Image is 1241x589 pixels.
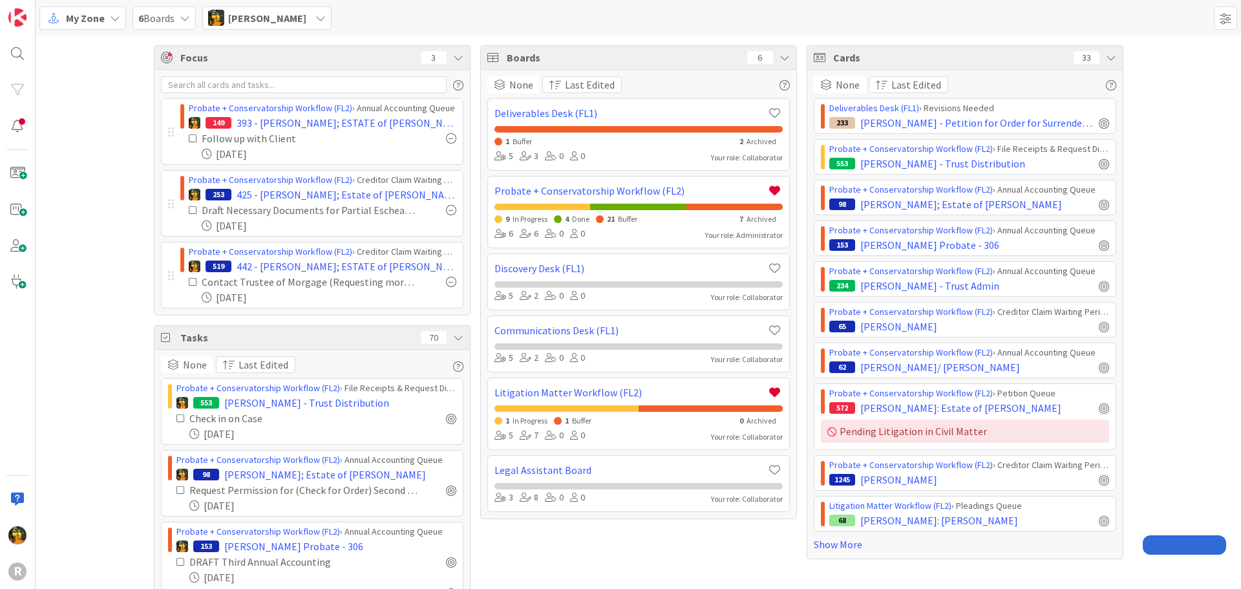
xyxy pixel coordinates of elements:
[520,429,538,443] div: 7
[189,554,383,570] div: DRAFT Third Annual Accounting
[228,10,306,26] span: [PERSON_NAME]
[739,416,743,425] span: 0
[829,183,1109,197] div: › Annual Accounting Queue
[860,278,999,294] span: [PERSON_NAME] - Trust Admin
[421,331,447,344] div: 70
[237,115,456,131] span: 393 - [PERSON_NAME]; ESTATE of [PERSON_NAME]
[193,397,219,409] div: 553
[860,472,937,487] span: [PERSON_NAME]
[545,227,564,241] div: 0
[545,491,564,505] div: 0
[193,469,219,480] div: 98
[202,202,418,218] div: Draft Necessary Documents for Partial Escheat to state for missing heir.
[189,411,349,426] div: Check in on Case
[860,319,937,334] span: [PERSON_NAME]
[705,230,783,241] div: Your role: Administrator
[494,227,513,241] div: 6
[829,361,855,373] div: 62
[572,214,589,224] span: Done
[176,525,456,539] div: › Annual Accounting Queue
[572,416,591,425] span: Buffer
[829,515,855,526] div: 68
[739,214,743,224] span: 7
[8,8,27,27] img: Visit kanbanzone.com
[520,289,538,303] div: 2
[189,570,456,585] div: [DATE]
[505,136,509,146] span: 1
[860,359,1020,375] span: [PERSON_NAME]/ [PERSON_NAME]
[1074,51,1099,64] div: 33
[860,197,1062,212] span: [PERSON_NAME]; Estate of [PERSON_NAME]
[66,10,105,26] span: My Zone
[607,214,615,224] span: 21
[520,351,538,365] div: 2
[216,356,295,373] button: Last Edited
[829,224,993,236] a: Probate + Conservatorship Workflow (FL2)
[829,158,855,169] div: 553
[239,357,288,372] span: Last Edited
[494,105,767,121] a: Deliverables Desk (FL1)
[189,174,352,186] a: Probate + Conservatorship Workflow (FL2)
[8,526,27,544] img: MR
[829,280,855,292] div: 234
[202,290,456,305] div: [DATE]
[747,214,776,224] span: Archived
[193,541,219,552] div: 153
[202,218,456,233] div: [DATE]
[829,184,993,195] a: Probate + Conservatorship Workflow (FL2)
[189,498,456,513] div: [DATE]
[494,462,767,478] a: Legal Assistant Board
[176,381,456,395] div: › File Receipts & Request Discharge
[860,237,999,253] span: [PERSON_NAME] Probate - 306
[542,76,622,93] button: Last Edited
[570,227,585,241] div: 0
[202,274,418,290] div: Contact Trustee of Morgage (Requesting more Time)
[545,351,564,365] div: 0
[513,214,547,224] span: In Progress
[138,10,175,26] span: Boards
[829,102,1109,115] div: › Revisions Needed
[618,214,637,224] span: Buffer
[829,387,1109,400] div: › Petition Queue
[237,187,456,202] span: 425 - [PERSON_NAME]; Estate of [PERSON_NAME]
[545,149,564,164] div: 0
[8,562,27,581] div: R
[494,491,513,505] div: 3
[505,214,509,224] span: 9
[494,183,767,198] a: Probate + Conservatorship Workflow (FL2)
[829,264,1109,278] div: › Annual Accounting Queue
[829,305,1109,319] div: › Creditor Claim Waiting Period
[208,10,224,26] img: MR
[180,330,414,345] span: Tasks
[829,321,855,332] div: 65
[747,416,776,425] span: Archived
[189,261,200,272] img: MR
[829,224,1109,237] div: › Annual Accounting Queue
[836,77,860,92] span: None
[520,491,538,505] div: 8
[747,51,773,64] div: 6
[189,482,418,498] div: Request Permission for (Check for Order) Second annual accounting
[747,136,776,146] span: Archived
[202,131,367,146] div: Follow up with Client
[860,400,1061,416] span: [PERSON_NAME]: Estate of [PERSON_NAME]
[176,454,340,466] a: Probate + Conservatorship Workflow (FL2)
[829,500,951,511] a: Litigation Matter Workflow (FL2)
[206,261,231,272] div: 519
[189,426,456,442] div: [DATE]
[421,51,447,64] div: 3
[224,539,363,554] span: [PERSON_NAME] Probate - 306
[829,499,1109,513] div: › Pleadings Queue
[829,102,919,114] a: Deliverables Desk (FL1)
[891,77,941,92] span: Last Edited
[224,395,389,411] span: [PERSON_NAME] - Trust Distribution
[829,143,993,155] a: Probate + Conservatorship Workflow (FL2)
[570,491,585,505] div: 0
[494,351,513,365] div: 5
[494,429,513,443] div: 5
[829,198,855,210] div: 98
[711,431,783,443] div: Your role: Collaborator
[829,347,993,358] a: Probate + Conservatorship Workflow (FL2)
[520,149,538,164] div: 3
[829,117,855,129] div: 233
